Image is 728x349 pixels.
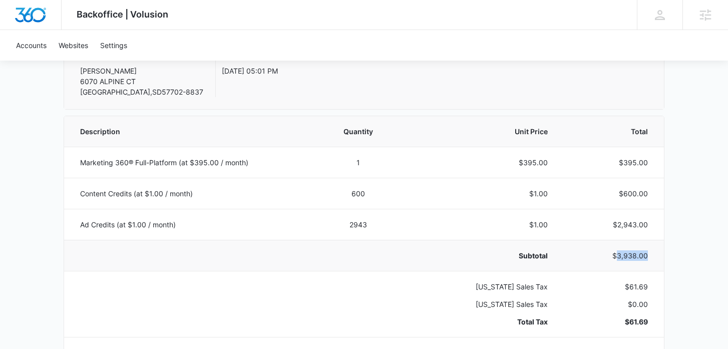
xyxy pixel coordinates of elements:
p: $3,938.00 [572,250,648,261]
p: Ad Credits (at $1.00 / month) [80,219,302,230]
span: Backoffice | Volusion [77,9,168,20]
span: Total [572,126,648,137]
p: Subtotal [414,250,548,261]
p: $1.00 [414,188,548,199]
p: $61.69 [572,281,648,292]
p: $61.69 [572,316,648,327]
p: $2,943.00 [572,219,648,230]
a: Accounts [10,30,53,61]
span: Description [80,126,302,137]
p: Marketing 360® Full-Platform (at $395.00 / month) [80,157,302,168]
p: [US_STATE] Sales Tax [414,281,548,292]
p: [DATE] 05:01 PM [222,66,278,76]
a: Websites [53,30,94,61]
p: Total Tax [414,316,548,327]
p: $0.00 [572,299,648,309]
span: Quantity [326,126,390,137]
p: Content Credits (at $1.00 / month) [80,188,302,199]
td: 2943 [314,209,402,240]
span: Unit Price [414,126,548,137]
td: 1 [314,147,402,178]
p: $600.00 [572,188,648,199]
td: 600 [314,178,402,209]
p: $1.00 [414,219,548,230]
p: $395.00 [572,157,648,168]
a: Settings [94,30,133,61]
p: [PERSON_NAME] 6070 ALPINE CT [GEOGRAPHIC_DATA] , SD 57702-8837 [80,66,203,97]
p: [US_STATE] Sales Tax [414,299,548,309]
p: $395.00 [414,157,548,168]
